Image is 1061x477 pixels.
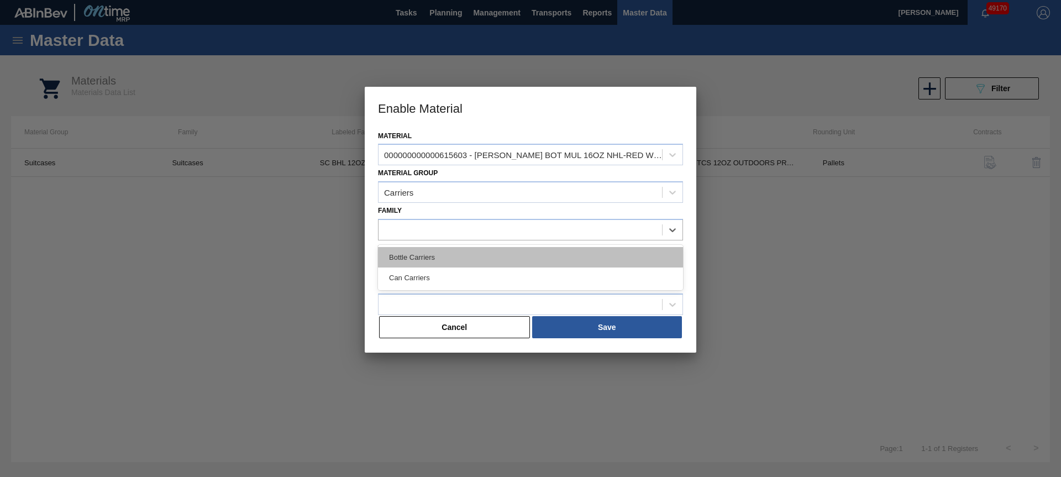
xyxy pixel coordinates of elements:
[378,244,435,252] label: Labeled Family
[384,150,663,160] div: 000000000000615603 - [PERSON_NAME] BOT MUL 16OZ NHL-RED WINGS AL BOT 1
[379,316,530,338] button: Cancel
[532,316,682,338] button: Save
[378,247,683,268] div: Bottle Carriers
[378,268,683,288] div: Can Carriers
[384,188,413,197] div: Carriers
[378,132,412,140] label: Material
[365,87,696,129] h3: Enable Material
[378,169,438,177] label: Material Group
[378,207,402,214] label: Family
